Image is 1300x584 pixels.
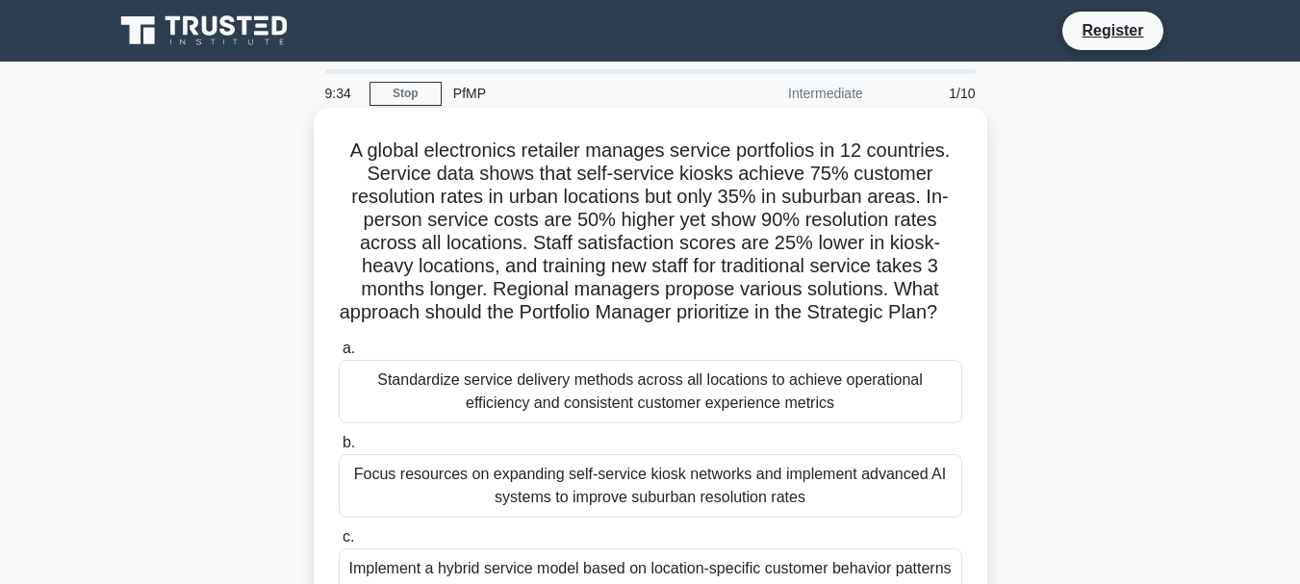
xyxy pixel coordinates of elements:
span: c. [343,528,354,545]
div: 9:34 [314,74,370,113]
div: PfMP [442,74,706,113]
div: Focus resources on expanding self-service kiosk networks and implement advanced AI systems to imp... [339,454,962,518]
div: Intermediate [706,74,875,113]
a: Stop [370,82,442,106]
div: 1/10 [875,74,987,113]
div: Standardize service delivery methods across all locations to achieve operational efficiency and c... [339,360,962,423]
span: a. [343,340,355,356]
h5: A global electronics retailer manages service portfolios in 12 countries. Service data shows that... [337,139,964,325]
a: Register [1070,18,1155,42]
span: b. [343,434,355,450]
